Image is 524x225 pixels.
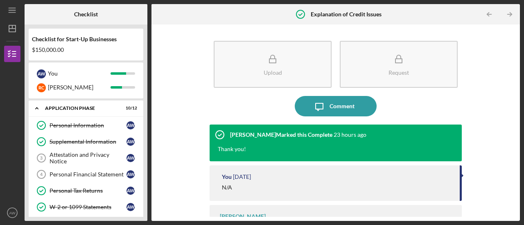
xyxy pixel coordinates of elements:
a: W-2 or 1099 StatementsAW [33,199,139,215]
div: N/A [222,184,232,191]
div: Personal Financial Statement [50,171,126,178]
div: Comment [330,96,355,116]
div: [PERSON_NAME] [48,80,111,94]
a: Supplemental InformationAW [33,134,139,150]
div: Personal Information [50,122,126,129]
b: Checklist [74,11,98,18]
a: Personal Tax ReturnsAW [33,183,139,199]
div: R C [37,83,46,92]
tspan: 4 [40,172,43,177]
a: Personal InformationAW [33,117,139,134]
div: Upload [264,69,282,76]
div: $150,000.00 [32,47,140,53]
div: A W [126,138,135,146]
tspan: 3 [40,156,43,160]
button: Upload [214,41,332,88]
div: A W [37,69,46,78]
div: Personal Tax Returns [50,187,126,194]
div: A W [126,154,135,162]
div: Thank you! [218,145,246,153]
div: Request [388,69,409,76]
div: 10 / 12 [122,106,137,111]
a: 3Attestation and Privacy NoticeAW [33,150,139,166]
div: [PERSON_NAME] [220,213,266,220]
div: Checklist for Start-Up Businesses [32,36,140,42]
div: You [222,174,232,180]
text: AW [9,211,16,215]
div: A W [126,203,135,211]
div: A W [126,187,135,195]
div: A W [126,121,135,129]
a: 4Personal Financial StatementAW [33,166,139,183]
b: Explanation of Credit Issues [311,11,382,18]
button: Request [340,41,458,88]
button: Comment [295,96,377,116]
time: 2025-09-30 17:34 [334,131,366,138]
div: Attestation and Privacy Notice [50,151,126,165]
div: You [48,67,111,80]
button: AW [4,205,20,221]
div: Application Phase [45,106,117,111]
div: W-2 or 1099 Statements [50,204,126,210]
div: A W [126,170,135,178]
time: 2025-09-28 19:39 [233,174,251,180]
div: [PERSON_NAME] Marked this Complete [230,131,332,138]
div: Supplemental Information [50,138,126,145]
